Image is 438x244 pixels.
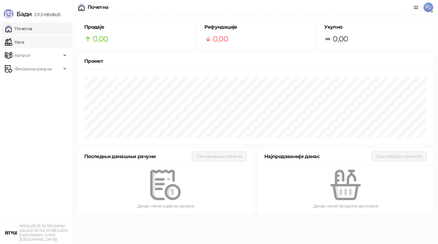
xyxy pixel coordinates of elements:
[15,49,31,62] span: Каталог
[4,9,13,19] img: Logo
[88,5,109,10] div: Почетна
[411,2,421,12] a: Документација
[84,23,187,31] h5: Продаје
[324,23,427,31] h5: Укупно
[19,224,68,242] small: PREDUZEĆE ZA TRGOVINU I USLUGE ISTYLE STORES DOO [GEOGRAPHIC_DATA] ([GEOGRAPHIC_DATA])
[84,57,427,65] div: Промет
[15,63,52,75] span: Фискални рачуни
[16,10,32,18] span: Бади
[264,153,372,160] div: Најпродаваније данас
[5,36,24,48] a: Каса
[87,203,244,209] div: Данас нема издатих рачуна
[93,33,108,45] span: 0,00
[333,33,348,45] span: 0,00
[213,33,228,45] span: 0,00
[32,12,60,17] span: 3.11.3-fd0d8d3
[267,203,424,209] div: Данас нема продатих артикала
[204,23,307,31] h5: Рефундације
[372,151,427,161] button: Сви продати артикли
[5,23,32,35] a: Почетна
[423,2,433,12] span: PD
[5,227,17,239] img: 64x64-companyLogo-77b92cf4-9946-4f36-9751-bf7bb5fd2c7d.png
[192,151,247,161] button: Сви данашњи рачуни
[84,153,192,160] div: Последњи данашњи рачуни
